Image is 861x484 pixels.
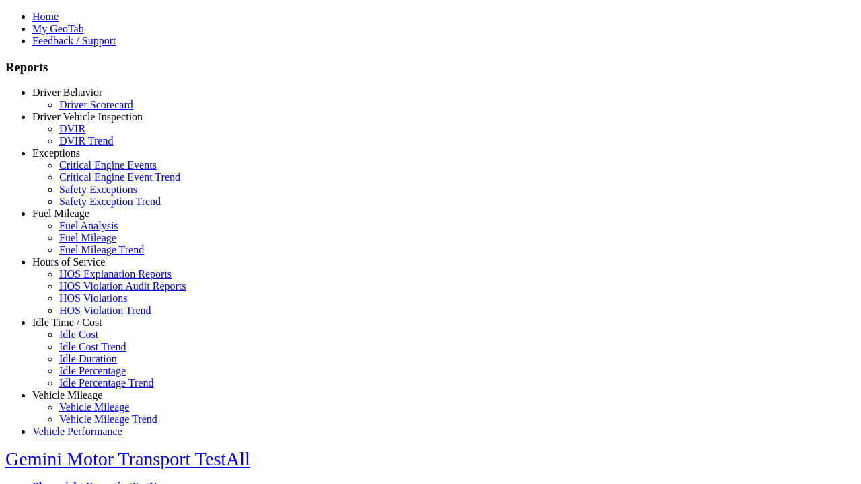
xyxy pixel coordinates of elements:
[32,256,105,268] a: Hours of Service
[59,353,117,364] a: Idle Duration
[59,232,116,243] a: Fuel Mileage
[32,208,89,219] a: Fuel Mileage
[59,377,153,389] a: Idle Percentage Trend
[59,220,118,231] a: Fuel Analysis
[32,35,116,46] a: Feedback / Support
[32,11,59,22] a: Home
[59,292,127,304] a: HOS Violations
[32,317,102,328] a: Idle Time / Cost
[59,99,133,110] a: Driver Scorecard
[59,305,151,316] a: HOS Violation Trend
[32,111,143,122] a: Driver Vehicle Inspection
[59,341,126,352] a: Idle Cost Trend
[59,329,98,340] a: Idle Cost
[32,426,122,437] a: Vehicle Performance
[32,23,84,34] a: My GeoTab
[59,244,144,255] a: Fuel Mileage Trend
[59,365,126,376] a: Idle Percentage
[32,147,80,159] a: Exceptions
[59,196,161,207] a: Safety Exception Trend
[59,123,85,134] a: DVIR
[5,60,856,75] h3: Reports
[59,171,180,183] a: Critical Engine Event Trend
[59,280,186,292] a: HOS Violation Audit Reports
[32,87,102,98] a: Driver Behavior
[59,268,172,280] a: HOS Explanation Reports
[32,389,102,401] a: Vehicle Mileage
[5,448,250,469] a: Gemini Motor Transport TestAll
[59,184,137,195] a: Safety Exceptions
[59,413,157,425] a: Vehicle Mileage Trend
[59,135,113,147] a: DVIR Trend
[59,159,157,171] a: Critical Engine Events
[59,401,129,413] a: Vehicle Mileage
